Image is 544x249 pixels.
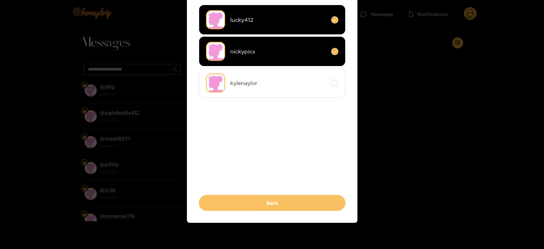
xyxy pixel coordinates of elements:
img: no-avatar.png [206,73,225,93]
button: Back [199,195,345,211]
span: kylenaylor [230,79,326,87]
span: nickypics [230,48,326,55]
span: lucky412 [230,16,326,24]
img: no-avatar.png [206,10,225,29]
img: no-avatar.png [206,42,225,61]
